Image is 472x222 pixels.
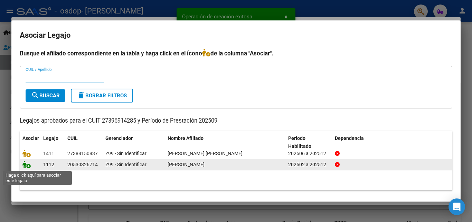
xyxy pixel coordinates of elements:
div: 2 registros [20,173,452,190]
span: Asociar [22,135,39,141]
span: Buscar [31,92,60,99]
datatable-header-cell: Nombre Afiliado [165,131,285,154]
datatable-header-cell: Asociar [20,131,40,154]
span: 1411 [43,151,54,156]
mat-icon: delete [77,91,85,99]
mat-icon: search [31,91,39,99]
div: 27388150837 [67,150,98,158]
span: 1112 [43,162,54,167]
datatable-header-cell: Periodo Habilitado [285,131,332,154]
datatable-header-cell: Dependencia [332,131,453,154]
div: Open Intercom Messenger [449,198,465,215]
span: Dependencia [335,135,364,141]
h2: Asociar Legajo [20,29,452,42]
p: Legajos aprobados para el CUIT 27396914285 y Período de Prestación 202509 [20,117,452,125]
datatable-header-cell: Gerenciador [103,131,165,154]
div: 20530326714 [67,161,98,169]
div: 202502 a 202512 [288,161,329,169]
h4: Busque el afiliado correspondiente en la tabla y haga click en el ícono de la columna "Asociar". [20,49,452,58]
span: Z99 - Sin Identificar [105,151,147,156]
datatable-header-cell: Legajo [40,131,65,154]
span: Legajo [43,135,58,141]
span: CUIL [67,135,78,141]
span: Gerenciador [105,135,133,141]
button: Buscar [26,89,65,102]
button: Borrar Filtros [71,89,133,103]
span: BERNARDI MARIA BELEN [168,151,243,156]
datatable-header-cell: CUIL [65,131,103,154]
span: ALFONZO MAXIMO JOAQUIN [168,162,205,167]
div: 202506 a 202512 [288,150,329,158]
span: Z99 - Sin Identificar [105,162,147,167]
span: Nombre Afiliado [168,135,204,141]
span: Borrar Filtros [77,92,127,99]
span: Periodo Habilitado [288,135,311,149]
